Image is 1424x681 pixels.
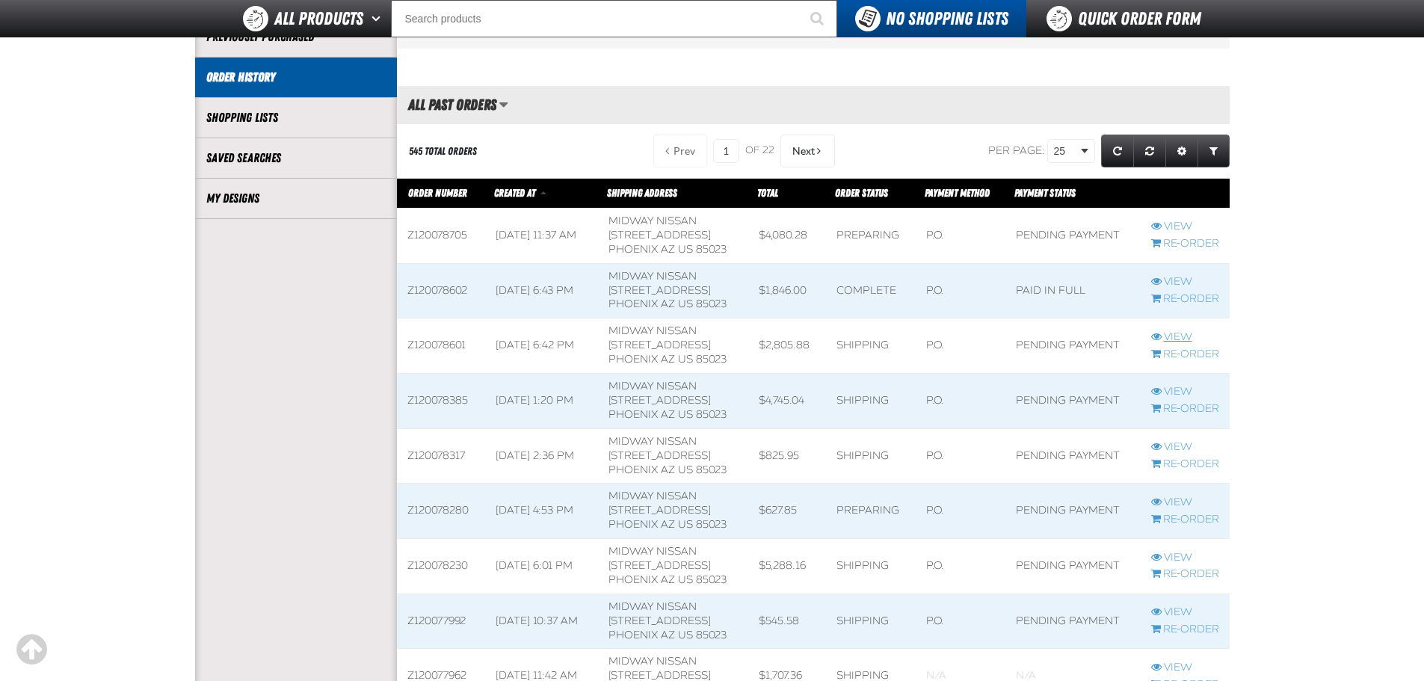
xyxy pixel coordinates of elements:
td: Pending payment [1005,594,1140,649]
td: Z120078317 [397,428,486,484]
td: $1,846.00 [748,263,826,318]
bdo: 85023 [696,518,727,531]
span: PHOENIX [608,353,658,366]
span: [STREET_ADDRESS] [608,229,711,241]
a: Re-Order Z120077992 order [1151,623,1219,637]
a: View Z120078705 order [1151,220,1219,234]
td: Shipping [826,374,916,429]
a: Refresh grid action [1101,135,1134,167]
a: Re-Order Z120078601 order [1151,348,1219,362]
span: PHOENIX [608,463,658,476]
a: Re-Order Z120078705 order [1151,237,1219,251]
td: [DATE] 6:42 PM [485,318,598,374]
span: US [678,518,693,531]
td: [DATE] 1:20 PM [485,374,598,429]
a: Re-Order Z120078230 order [1151,567,1219,582]
td: P.O. [916,318,1005,374]
td: P.O. [916,374,1005,429]
td: P.O. [916,428,1005,484]
a: View Z120078602 order [1151,275,1219,289]
td: [DATE] 4:53 PM [485,484,598,539]
td: [DATE] 6:43 PM [485,263,598,318]
td: Shipping [826,539,916,594]
a: View Z120077992 order [1151,605,1219,620]
span: [STREET_ADDRESS] [608,614,711,627]
a: Order Status [835,187,888,199]
td: Shipping [826,594,916,649]
span: Shipping Address [607,187,677,199]
a: View Z120077962 order [1151,661,1219,675]
a: Shopping Lists [206,109,386,126]
span: No Shopping Lists [886,8,1008,29]
td: Z120078705 [397,209,486,264]
input: Current page number [713,139,739,163]
td: Z120078385 [397,374,486,429]
td: Preparing [826,484,916,539]
span: Midway Nissan [608,324,697,337]
td: $825.95 [748,428,826,484]
td: Z120078230 [397,539,486,594]
td: Shipping [826,428,916,484]
th: Row actions [1141,179,1230,209]
span: Midway Nissan [608,545,697,558]
a: Total [757,187,778,199]
a: View Z120078317 order [1151,440,1219,454]
a: Order Number [408,187,467,199]
td: P.O. [916,209,1005,264]
a: My Designs [206,190,386,207]
span: [STREET_ADDRESS] [608,339,711,351]
span: Next Page [792,145,815,157]
td: Pending payment [1005,318,1140,374]
span: Per page: [988,144,1045,157]
button: Next Page [780,135,835,167]
a: Re-Order Z120078317 order [1151,457,1219,472]
bdo: 85023 [696,573,727,586]
td: Preparing [826,209,916,264]
span: Created At [494,187,535,199]
div: Scroll to the top [15,633,48,666]
td: Pending payment [1005,484,1140,539]
a: Re-Order Z120078385 order [1151,402,1219,416]
span: Payment Method [925,187,990,199]
span: AZ [661,463,675,476]
span: Midway Nissan [608,435,697,448]
span: PHOENIX [608,298,658,310]
a: View Z120078601 order [1151,330,1219,345]
a: Expand or Collapse Grid Settings [1165,135,1198,167]
td: Complete [826,263,916,318]
span: Midway Nissan [608,600,697,613]
bdo: 85023 [696,243,727,256]
span: US [678,463,693,476]
a: View Z120078230 order [1151,551,1219,565]
td: Shipping [826,318,916,374]
span: All Products [274,5,363,32]
span: Payment Status [1014,187,1076,199]
td: P.O. [916,484,1005,539]
span: of 22 [745,144,774,158]
span: PHOENIX [608,408,658,421]
td: [DATE] 11:37 AM [485,209,598,264]
td: [DATE] 2:36 PM [485,428,598,484]
td: [DATE] 6:01 PM [485,539,598,594]
button: Manage grid views. Current view is All Past Orders [499,92,508,117]
a: Re-Order Z120078280 order [1151,513,1219,527]
td: Z120077992 [397,594,486,649]
td: Pending payment [1005,539,1140,594]
span: AZ [661,243,675,256]
td: $4,080.28 [748,209,826,264]
td: Pending payment [1005,428,1140,484]
td: Paid in full [1005,263,1140,318]
span: Midway Nissan [608,490,697,502]
span: Midway Nissan [608,270,697,283]
span: [STREET_ADDRESS] [608,559,711,572]
a: Re-Order Z120078602 order [1151,292,1219,306]
a: Reset grid action [1133,135,1166,167]
bdo: 85023 [696,408,727,421]
bdo: 85023 [696,629,727,641]
span: Midway Nissan [608,380,697,392]
td: Pending payment [1005,209,1140,264]
span: PHOENIX [608,243,658,256]
td: P.O. [916,594,1005,649]
span: Midway Nissan [608,215,697,227]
